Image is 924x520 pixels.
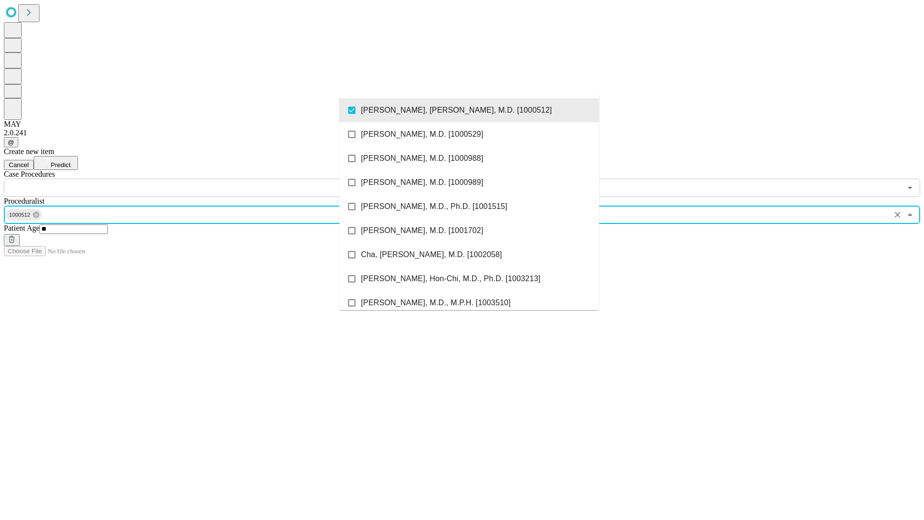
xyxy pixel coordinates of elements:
[9,161,29,169] span: Cancel
[4,147,54,156] span: Create new item
[51,161,70,169] span: Predict
[361,129,483,140] span: [PERSON_NAME], M.D. [1000529]
[5,209,34,221] span: 1000512
[903,208,917,221] button: Close
[361,225,483,236] span: [PERSON_NAME], M.D. [1001702]
[8,139,14,146] span: @
[4,170,55,178] span: Scheduled Procedure
[361,273,540,285] span: [PERSON_NAME], Hon-Chi, M.D., Ph.D. [1003213]
[361,104,552,116] span: [PERSON_NAME], [PERSON_NAME], M.D. [1000512]
[891,208,904,221] button: Clear
[903,181,917,195] button: Open
[34,156,78,170] button: Predict
[4,129,920,137] div: 2.0.241
[361,297,511,309] span: [PERSON_NAME], M.D., M.P.H. [1003510]
[4,137,18,147] button: @
[4,224,39,232] span: Patient Age
[5,209,42,221] div: 1000512
[361,177,483,188] span: [PERSON_NAME], M.D. [1000989]
[4,160,34,170] button: Cancel
[4,120,920,129] div: MAY
[361,153,483,164] span: [PERSON_NAME], M.D. [1000988]
[361,249,502,260] span: Cha, [PERSON_NAME], M.D. [1002058]
[4,197,44,205] span: Proceduralist
[361,201,507,212] span: [PERSON_NAME], M.D., Ph.D. [1001515]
